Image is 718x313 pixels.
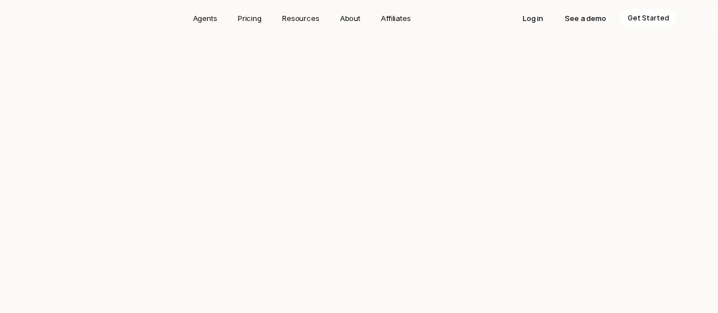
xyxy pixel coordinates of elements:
a: Watch Demo [363,206,428,227]
strong: entire Lead-to-Cash cycle [224,118,472,144]
a: Pricing [231,9,268,27]
a: Agents [186,9,224,27]
p: AI Agents to automate the for . From trade intelligence, demand forecasting, lead generation, lea... [200,116,518,190]
p: Get Started [300,211,343,222]
a: Affiliates [374,9,418,27]
p: Affiliates [381,12,411,24]
h1: AI Agents for Supply Chain Managers [110,71,609,103]
a: See a demo [557,9,614,27]
p: Log in [523,12,543,24]
p: Get Started [628,12,669,24]
a: Get Started [620,9,677,27]
p: About [340,12,360,24]
p: Watch Demo [373,211,418,222]
p: See a demo [565,12,606,24]
a: Resources [275,9,326,27]
a: Get Started [290,206,354,227]
p: Pricing [238,12,262,24]
p: Agents [193,12,217,24]
a: Log in [515,9,551,27]
p: Resources [282,12,320,24]
a: About [333,9,367,27]
strong: Manufacturers & Commodity traders [262,133,440,144]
